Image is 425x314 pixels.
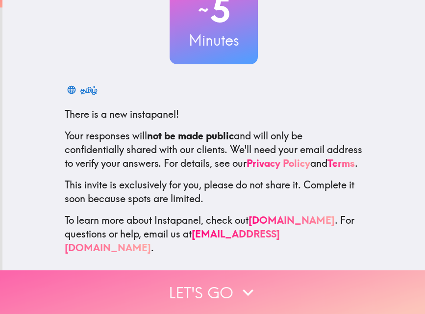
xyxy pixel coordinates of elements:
a: Terms [327,157,355,169]
b: not be made public [147,130,234,142]
a: [DOMAIN_NAME] [249,214,335,226]
p: Your responses will and will only be confidentially shared with our clients. We'll need your emai... [65,129,363,170]
div: தமிழ் [80,83,97,97]
button: தமிழ் [65,80,101,100]
a: Privacy Policy [247,157,310,169]
h3: Minutes [170,30,258,51]
a: [EMAIL_ADDRESS][DOMAIN_NAME] [65,228,280,254]
p: To learn more about Instapanel, check out . For questions or help, email us at . [65,213,363,255]
p: This invite is exclusively for you, please do not share it. Complete it soon because spots are li... [65,178,363,206]
span: There is a new instapanel! [65,108,179,120]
